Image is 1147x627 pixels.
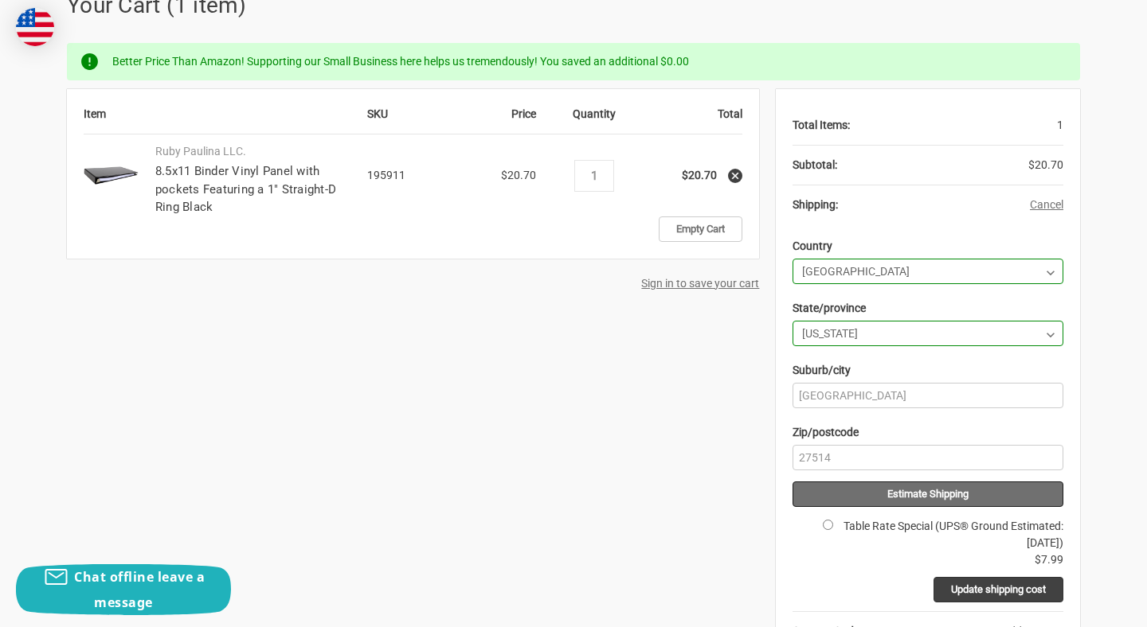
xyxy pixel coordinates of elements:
p: Ruby Paulina LLC. [155,143,350,160]
div: 1 [850,106,1063,145]
strong: Subtotal: [793,158,837,171]
strong: Total Items: [793,119,850,131]
button: Chat offline leave a message [16,564,231,615]
span: $20.70 [501,169,536,181]
a: 8.5x11 Binder Vinyl Panel with pockets Featuring a 1" Straight-D Ring Black [155,164,336,214]
img: duty and tax information for United States [16,8,54,46]
button: Cancel [1030,197,1063,213]
strong: Shipping: [793,198,838,211]
label: Zip/postcode [793,419,859,445]
label: $7.99 [1035,553,1063,566]
input: Zip/postcode [793,445,1063,470]
span: Better Price Than Amazon! Supporting our Small Business here helps us tremendously! You saved an ... [112,55,689,68]
input: Update shipping cost [934,577,1063,602]
label: Suburb/city [793,357,851,383]
label: Table Rate Special (UPS® Ground Estimated: [DATE]) [844,520,1063,549]
span: $20.70 [1028,158,1063,171]
strong: $20.70 [682,169,717,181]
label: State/province [793,295,866,321]
th: Price [446,106,545,134]
th: Item [84,106,367,134]
button: Estimate Shipping [793,481,1063,507]
label: Country [793,233,832,259]
th: Total [644,106,742,134]
a: Empty Cart [659,216,742,242]
th: Quantity [545,106,644,134]
span: Chat offline leave a message [74,568,205,611]
a: Sign in to save your cart [641,277,759,290]
img: 8.5x11 Binder Vinyl Panel with pockets Featuring a 1" Straight-D Ring Black [84,148,139,203]
input: Suburb/city [793,383,1063,408]
span: 195911 [367,169,405,181]
th: SKU [367,106,446,134]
